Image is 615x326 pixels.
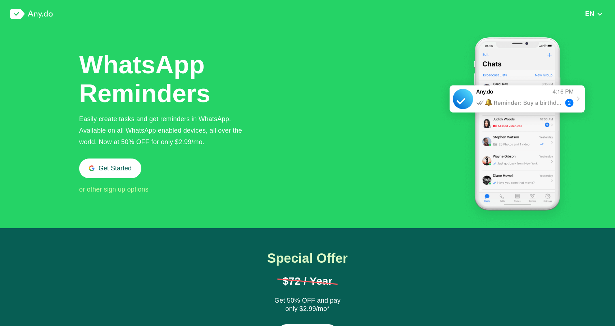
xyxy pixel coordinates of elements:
span: or other sign up options [79,186,149,193]
img: down [597,12,603,17]
div: Easily create tasks and get reminders in WhatsApp. Available on all WhatsApp enabled devices, all... [79,113,254,148]
img: WhatsApp Tasks & Reminders [440,28,594,228]
img: logo [10,9,53,19]
h1: Special Offer [251,251,364,266]
div: Get 50% OFF and pay only $2.99/mo* [272,297,343,314]
span: EN [585,10,594,17]
h1: WhatsApp Reminders [79,50,212,108]
button: Get Started [79,159,141,178]
h1: $72 / Year [277,276,338,286]
button: EN [583,10,605,18]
